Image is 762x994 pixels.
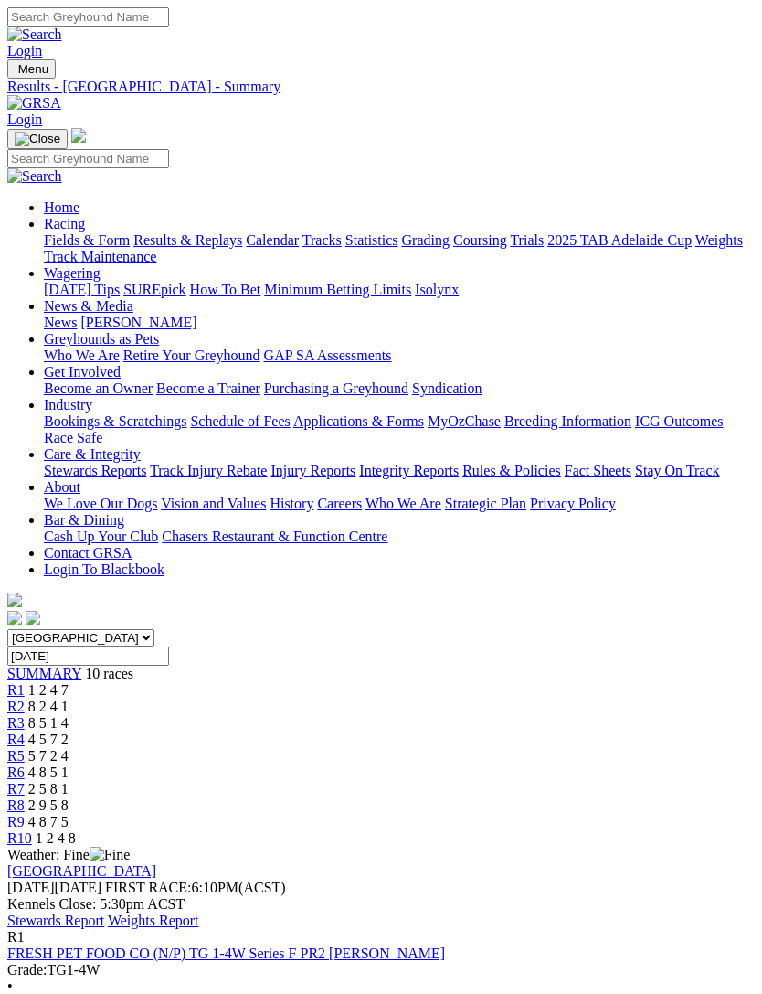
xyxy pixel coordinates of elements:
input: Search [7,149,169,168]
a: Tracks [302,232,342,248]
img: twitter.svg [26,611,40,625]
div: Care & Integrity [44,463,755,479]
a: Fact Sheets [565,463,631,478]
span: 5 7 2 4 [28,748,69,764]
span: Weather: Fine [7,847,130,862]
span: 10 races [85,666,133,681]
a: FRESH PET FOOD CO (N/P) TG 1-4W Series F PR2 [PERSON_NAME] [7,946,445,961]
div: Wagering [44,282,755,298]
div: About [44,496,755,512]
a: History [270,496,313,511]
a: Schedule of Fees [190,413,290,429]
a: News & Media [44,298,133,314]
a: Greyhounds as Pets [44,331,159,347]
img: GRSA [7,95,61,112]
span: R1 [7,929,25,945]
a: GAP SA Assessments [264,347,392,363]
img: Close [15,132,60,146]
a: Bookings & Scratchings [44,413,186,429]
a: Vision and Values [161,496,266,511]
div: Industry [44,413,755,446]
span: 8 5 1 4 [28,715,69,731]
a: Login [7,112,42,127]
div: News & Media [44,315,755,331]
a: Login To Blackbook [44,561,164,577]
img: logo-grsa-white.png [71,128,86,143]
div: TG1-4W [7,962,755,978]
a: R10 [7,830,32,846]
a: SUMMARY [7,666,81,681]
a: How To Bet [190,282,261,297]
a: Track Injury Rebate [150,463,267,478]
span: Menu [18,62,48,76]
span: 4 5 7 2 [28,732,69,747]
a: Fields & Form [44,232,130,248]
div: Get Involved [44,380,755,397]
span: R2 [7,699,25,714]
a: Who We Are [365,496,441,511]
a: R6 [7,764,25,780]
a: Weights [695,232,743,248]
a: Stewards Reports [44,463,146,478]
button: Toggle navigation [7,129,68,149]
a: Wagering [44,265,101,281]
span: R3 [7,715,25,731]
img: facebook.svg [7,611,22,625]
a: Stay On Track [635,463,719,478]
a: Stewards Report [7,913,104,928]
a: Login [7,43,42,59]
span: [DATE] [7,880,101,895]
a: R7 [7,781,25,796]
div: Kennels Close: 5:30pm ACST [7,896,755,913]
a: Syndication [412,380,482,396]
a: Applications & Forms [293,413,424,429]
a: Purchasing a Greyhound [264,380,408,396]
span: Grade: [7,962,48,978]
span: 2 5 8 1 [28,781,69,796]
a: Contact GRSA [44,545,132,561]
a: Cash Up Your Club [44,529,158,544]
a: MyOzChase [428,413,501,429]
a: Chasers Restaurant & Function Centre [162,529,387,544]
a: [DATE] Tips [44,282,120,297]
div: Greyhounds as Pets [44,347,755,364]
img: logo-grsa-white.png [7,593,22,607]
a: R9 [7,814,25,829]
span: 4 8 7 5 [28,814,69,829]
a: Weights Report [108,913,199,928]
span: 4 8 5 1 [28,764,69,780]
a: Grading [402,232,450,248]
span: 6:10PM(ACST) [105,880,286,895]
a: Isolynx [415,282,459,297]
a: News [44,315,77,330]
img: Fine [90,847,130,863]
a: Results - [GEOGRAPHIC_DATA] - Summary [7,79,755,95]
a: Who We Are [44,347,120,363]
a: Care & Integrity [44,446,141,462]
a: [GEOGRAPHIC_DATA] [7,863,156,879]
div: Bar & Dining [44,529,755,545]
img: Search [7,168,62,185]
a: We Love Our Dogs [44,496,157,511]
a: Strategic Plan [445,496,526,511]
a: Rules & Policies [462,463,561,478]
img: Search [7,27,62,43]
a: R1 [7,682,25,698]
a: Injury Reports [270,463,355,478]
a: R4 [7,732,25,747]
span: FIRST RACE: [105,880,191,895]
a: Results & Replays [133,232,242,248]
a: R8 [7,797,25,813]
a: Race Safe [44,430,102,445]
a: Industry [44,397,92,412]
a: About [44,479,80,495]
a: Minimum Betting Limits [264,282,411,297]
span: R5 [7,748,25,764]
input: Select date [7,647,169,666]
span: 2 9 5 8 [28,797,69,813]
